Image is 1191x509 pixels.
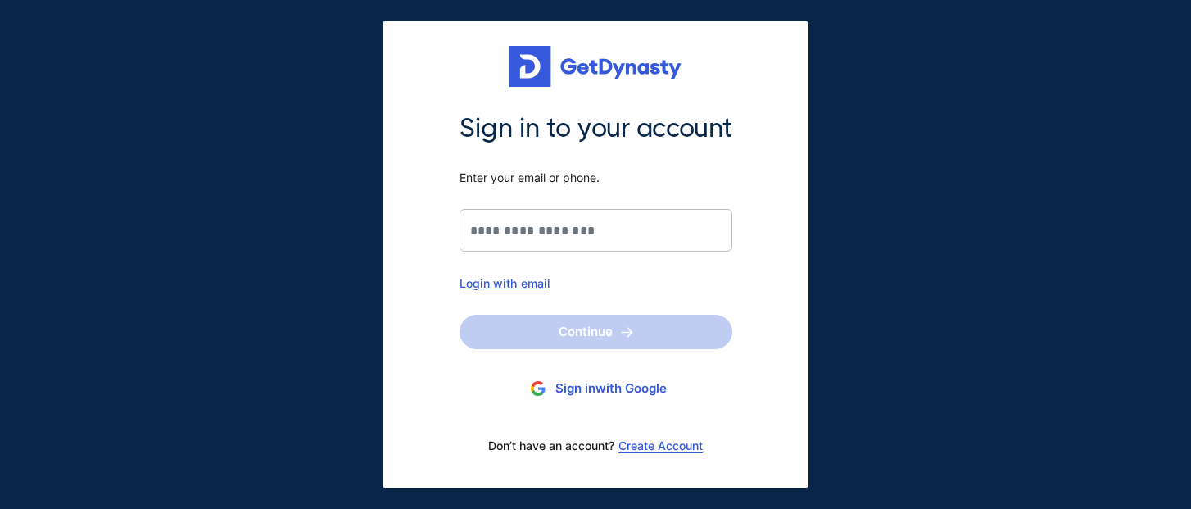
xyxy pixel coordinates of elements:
[509,46,682,87] img: Get started for free with Dynasty Trust Company
[460,170,732,185] span: Enter your email or phone.
[460,276,732,290] div: Login with email
[460,111,732,146] span: Sign in to your account
[618,439,703,452] a: Create Account
[460,429,732,463] div: Don’t have an account?
[460,374,732,404] button: Sign inwith Google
